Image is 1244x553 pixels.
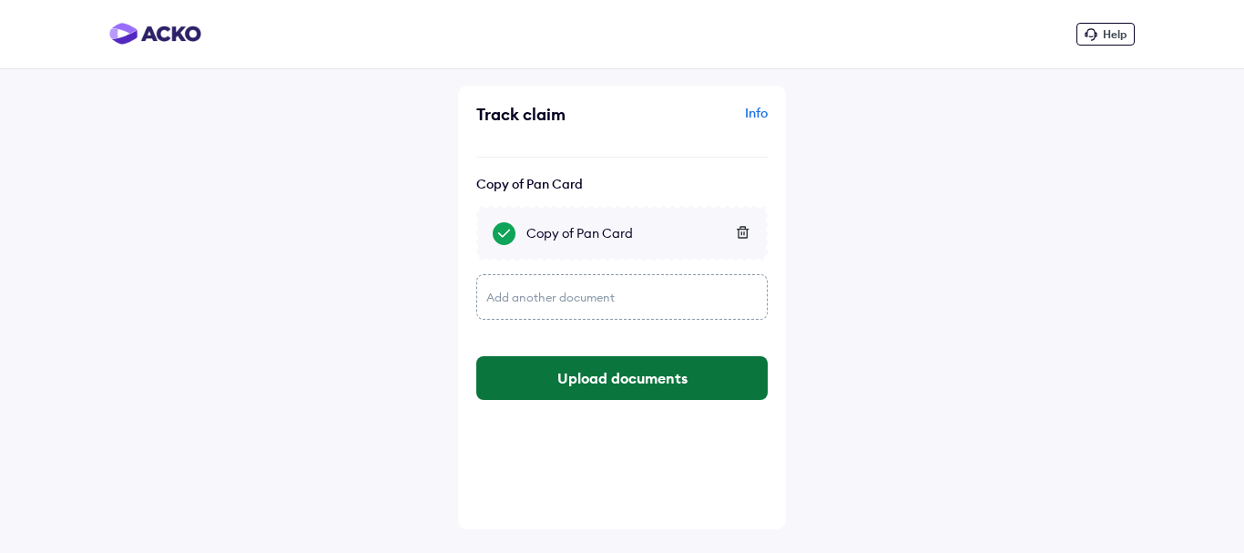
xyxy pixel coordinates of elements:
div: Track claim [476,104,617,125]
span: Help [1103,27,1127,41]
img: horizontal-gradient.png [109,23,201,45]
div: Copy of Pan Card [526,224,751,242]
div: Add another document [476,274,768,320]
div: Copy of Pan Card [476,176,768,192]
div: Info [627,104,768,138]
button: Upload documents [476,356,768,400]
